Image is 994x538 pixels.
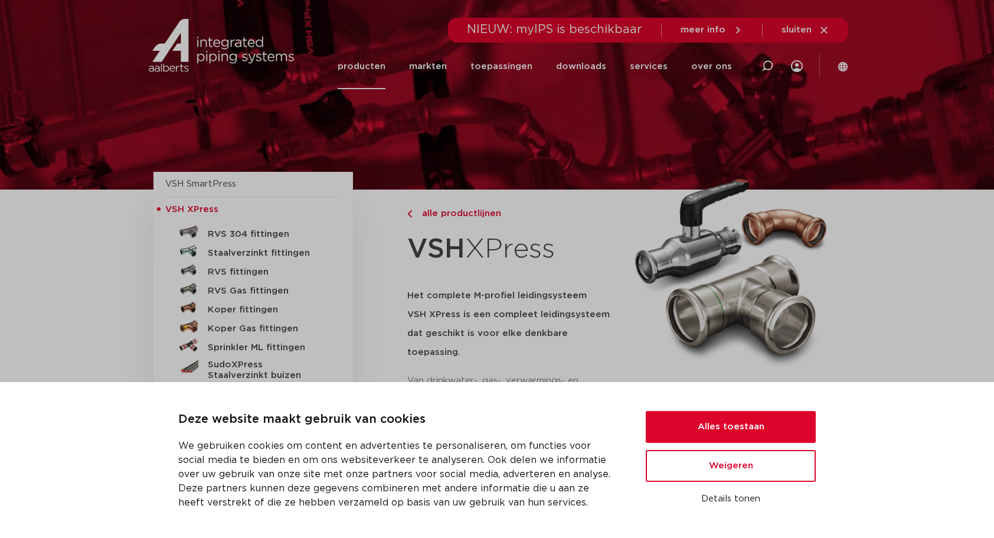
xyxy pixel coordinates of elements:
a: alle productlijnen [407,207,621,221]
a: RVS 304 fittingen [165,223,341,242]
a: Staalverzinkt fittingen [165,242,341,260]
button: Details tonen [646,489,816,509]
button: Weigeren [646,450,816,482]
h5: RVS Gas fittingen [208,286,325,296]
a: downloads [556,44,606,89]
p: Deze website maakt gebruik van cookies [178,410,617,429]
img: chevron-right.svg [407,210,412,218]
a: markten [409,44,447,89]
a: sluiten [782,25,829,35]
h5: Sprinkler ML fittingen [208,343,325,353]
span: NIEUW: myIPS is beschikbaar [467,24,642,35]
a: Sprinkler ML fittingen [165,336,341,355]
a: RVS Gas fittingen [165,279,341,298]
nav: Menu [338,44,732,89]
h5: Het complete M-profiel leidingsysteem VSH XPress is een compleet leidingsysteem dat geschikt is v... [407,286,621,362]
h5: Staalverzinkt fittingen [208,248,325,259]
h1: XPress [407,227,621,272]
a: SudoXPress Staalverzinkt buizen [165,355,341,381]
a: VSH SmartPress [165,180,236,188]
span: sluiten [782,25,812,34]
a: RVS fittingen [165,260,341,279]
p: We gebruiken cookies om content en advertenties te personaliseren, om functies voor social media ... [178,439,617,510]
h5: Koper Gas fittingen [208,324,325,334]
span: meer info [681,25,725,34]
h5: RVS 304 fittingen [208,229,325,240]
a: Koper fittingen [165,298,341,317]
a: SudoXPress RVS buizen [165,381,341,400]
button: Alles toestaan [646,411,816,443]
a: toepassingen [470,44,532,89]
strong: VSH [407,236,465,263]
span: alle productlijnen [415,209,501,218]
h5: Koper fittingen [208,305,325,315]
a: services [630,44,668,89]
a: producten [338,44,385,89]
h5: SudoXPress Staalverzinkt buizen [208,360,325,381]
a: meer info [681,25,743,35]
h5: RVS fittingen [208,267,325,278]
p: Van drinkwater-, gas-, verwarmings- en solarinstallaties tot sprinklersystemen. Het assortiment b... [407,371,621,428]
a: Koper Gas fittingen [165,317,341,336]
span: VSH XPress [165,205,218,214]
a: over ons [691,44,732,89]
